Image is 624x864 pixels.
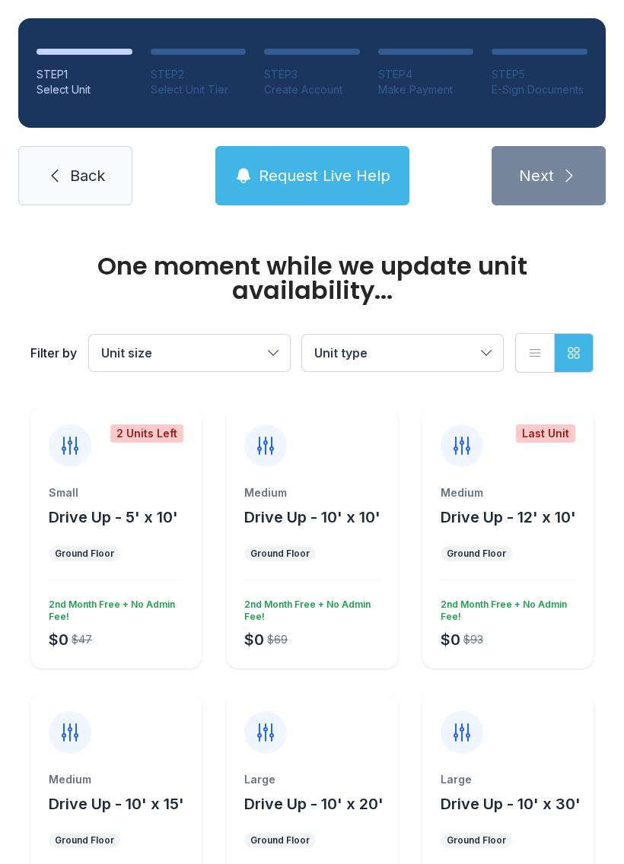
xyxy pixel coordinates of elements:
[264,67,360,82] div: STEP 3
[244,629,264,650] div: $0
[238,592,379,623] div: 2nd Month Free + No Admin Fee!
[151,67,247,82] div: STEP 2
[441,629,460,650] div: $0
[441,508,576,526] span: Drive Up - 12' x 10'
[492,67,587,82] div: STEP 5
[264,82,360,97] div: Create Account
[55,834,114,847] div: Ground Floor
[441,772,575,787] div: Large
[55,548,114,560] div: Ground Floor
[244,485,379,500] div: Medium
[244,793,384,815] button: Drive Up - 10' x 20'
[250,834,310,847] div: Ground Floor
[37,67,132,82] div: STEP 1
[244,795,384,813] span: Drive Up - 10' x 20'
[49,793,184,815] button: Drive Up - 10' x 15'
[49,508,178,526] span: Drive Up - 5' x 10'
[30,344,77,362] div: Filter by
[101,345,152,361] span: Unit size
[43,592,183,623] div: 2nd Month Free + No Admin Fee!
[151,82,247,97] div: Select Unit Tier
[89,335,290,371] button: Unit size
[244,508,380,526] span: Drive Up - 10' x 10'
[463,632,483,647] div: $93
[244,507,380,528] button: Drive Up - 10' x 10'
[72,632,92,647] div: $47
[267,632,288,647] div: $69
[519,165,554,186] span: Next
[447,548,506,560] div: Ground Floor
[70,165,105,186] span: Back
[435,592,575,623] div: 2nd Month Free + No Admin Fee!
[110,424,183,443] div: 2 Units Left
[37,82,132,97] div: Select Unit
[30,254,594,303] div: One moment while we update unit availability...
[259,165,390,186] span: Request Live Help
[378,82,474,97] div: Make Payment
[49,485,183,500] div: Small
[244,772,379,787] div: Large
[516,424,575,443] div: Last Unit
[441,507,576,528] button: Drive Up - 12' x 10'
[49,507,178,528] button: Drive Up - 5' x 10'
[441,793,581,815] button: Drive Up - 10' x 30'
[378,67,474,82] div: STEP 4
[49,629,68,650] div: $0
[447,834,506,847] div: Ground Floor
[441,485,575,500] div: Medium
[492,82,587,97] div: E-Sign Documents
[314,345,368,361] span: Unit type
[49,772,183,787] div: Medium
[250,548,310,560] div: Ground Floor
[441,795,581,813] span: Drive Up - 10' x 30'
[302,335,503,371] button: Unit type
[49,795,184,813] span: Drive Up - 10' x 15'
